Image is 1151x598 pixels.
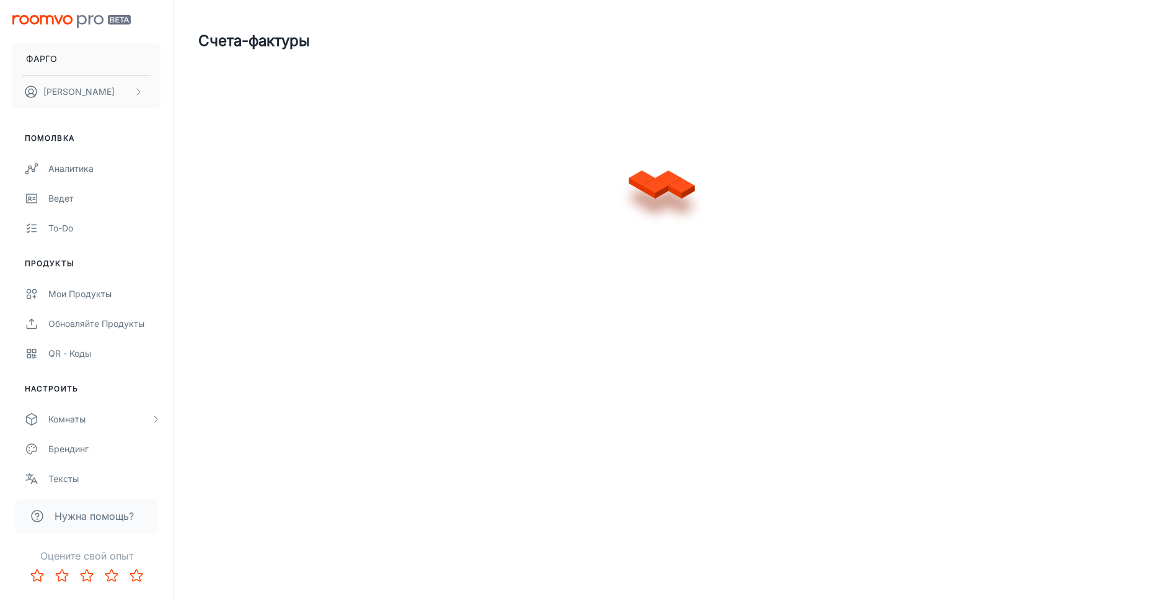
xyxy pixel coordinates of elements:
[198,32,310,50] ya-tr-span: Счета-фактуры
[12,43,161,75] button: ФАРГО
[48,163,94,174] ya-tr-span: Аналитика
[48,318,144,329] ya-tr-span: Обновляйте продукты
[48,223,73,233] ya-tr-span: To-do
[25,259,74,268] ya-tr-span: Продукты
[12,15,131,28] img: Бета-версия Roomvo PRO
[43,86,115,97] ya-tr-span: [PERSON_NAME]
[26,53,57,64] ya-tr-span: ФАРГО
[48,288,112,299] ya-tr-span: Мои Продукты
[12,76,161,108] button: [PERSON_NAME]
[48,193,74,203] ya-tr-span: Ведет
[25,133,74,143] ya-tr-span: Помолвка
